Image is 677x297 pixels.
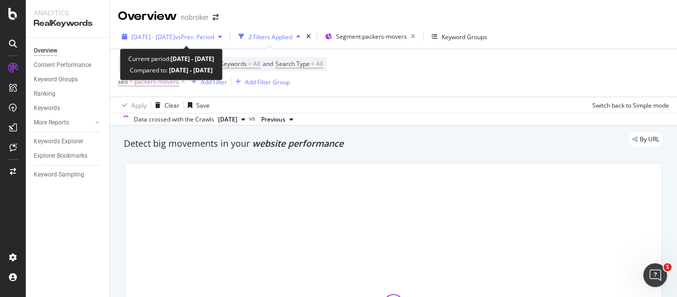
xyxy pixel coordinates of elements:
div: Current period: [128,53,214,64]
span: Search Type [276,59,310,68]
a: Explorer Bookmarks [34,151,103,161]
div: Save [196,101,210,110]
a: Ranking [34,89,103,99]
span: Previous [261,115,285,124]
div: Keyword Sampling [34,170,84,180]
span: seo [118,77,128,86]
div: nobroker [181,12,209,22]
span: 2025 Sep. 1st [218,115,237,124]
button: Save [184,97,210,113]
div: Analytics [34,8,102,18]
a: Overview [34,46,103,56]
b: [DATE] - [DATE] [168,66,213,74]
span: All [253,57,260,71]
span: = [311,59,315,68]
button: Add Filter Group [231,76,290,88]
span: [DATE] - [DATE] [131,33,175,41]
span: = [248,59,252,68]
div: Clear [165,101,179,110]
div: More Reports [34,118,69,128]
button: [DATE] - [DATE]vsPrev. Period [118,29,226,45]
span: and [263,59,273,68]
span: vs [249,114,257,123]
iframe: Intercom live chat [643,263,667,287]
div: Data crossed with the Crawls [134,115,214,124]
button: Segment:packers-movers [321,29,419,45]
div: Add Filter Group [245,78,290,86]
a: Keyword Sampling [34,170,103,180]
button: Keyword Groups [428,29,491,45]
span: Keywords [220,59,247,68]
button: Clear [151,97,179,113]
button: Add Filter [187,76,227,88]
b: [DATE] - [DATE] [170,55,214,63]
div: Keyword Groups [34,74,78,85]
button: Previous [257,114,297,125]
div: Compared to: [130,64,213,76]
span: By URL [640,136,659,142]
button: Apply [118,97,147,113]
a: More Reports [34,118,93,128]
div: Switch back to Simple mode [592,101,669,110]
button: 2 Filters Applied [234,29,304,45]
div: Keyword Groups [442,33,487,41]
div: arrow-right-arrow-left [213,14,219,21]
span: vs Prev. Period [175,33,214,41]
span: = [129,77,133,86]
span: All [316,57,323,71]
div: Apply [131,101,147,110]
a: Content Performance [34,60,103,70]
div: Ranking [34,89,56,99]
button: [DATE] [214,114,249,125]
div: Overview [34,46,57,56]
button: Switch back to Simple mode [588,97,669,113]
div: Explorer Bookmarks [34,151,87,161]
div: Keywords [34,103,60,114]
span: Segment: packers-movers [336,32,407,41]
a: Keywords [34,103,103,114]
div: times [304,32,313,42]
a: Keywords Explorer [34,136,103,147]
div: Add Filter [201,78,227,86]
span: 1 [664,263,672,271]
div: 2 Filters Applied [248,33,292,41]
div: Content Performance [34,60,91,70]
span: packers-movers [134,75,179,89]
div: RealKeywords [34,18,102,29]
div: Keywords Explorer [34,136,83,147]
div: Overview [118,8,177,25]
a: Keyword Groups [34,74,103,85]
div: legacy label [628,132,663,146]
